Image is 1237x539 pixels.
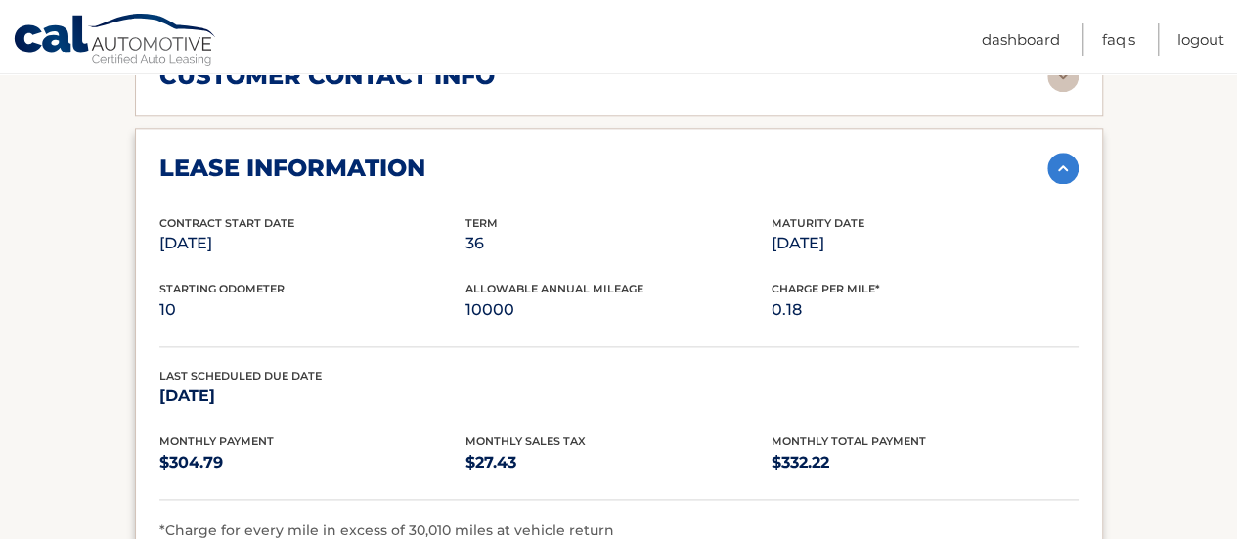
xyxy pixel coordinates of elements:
[465,434,586,448] span: Monthly Sales Tax
[772,282,880,295] span: Charge Per Mile*
[159,154,425,183] h2: lease information
[465,296,772,324] p: 10000
[465,282,643,295] span: Allowable Annual Mileage
[159,521,614,539] span: *Charge for every mile in excess of 30,010 miles at vehicle return
[159,216,294,230] span: Contract Start Date
[159,369,322,382] span: Last Scheduled Due Date
[772,449,1078,476] p: $332.22
[159,434,274,448] span: Monthly Payment
[1177,23,1224,56] a: Logout
[13,13,218,69] a: Cal Automotive
[465,449,772,476] p: $27.43
[159,449,465,476] p: $304.79
[772,296,1078,324] p: 0.18
[159,282,285,295] span: Starting Odometer
[465,216,498,230] span: Term
[772,434,926,448] span: Monthly Total Payment
[1047,153,1079,184] img: accordion-active.svg
[1047,61,1079,92] img: accordion-rest.svg
[772,216,864,230] span: Maturity Date
[772,230,1078,257] p: [DATE]
[159,382,465,410] p: [DATE]
[1102,23,1135,56] a: FAQ's
[159,296,465,324] p: 10
[159,230,465,257] p: [DATE]
[159,62,495,91] h2: customer contact info
[982,23,1060,56] a: Dashboard
[465,230,772,257] p: 36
